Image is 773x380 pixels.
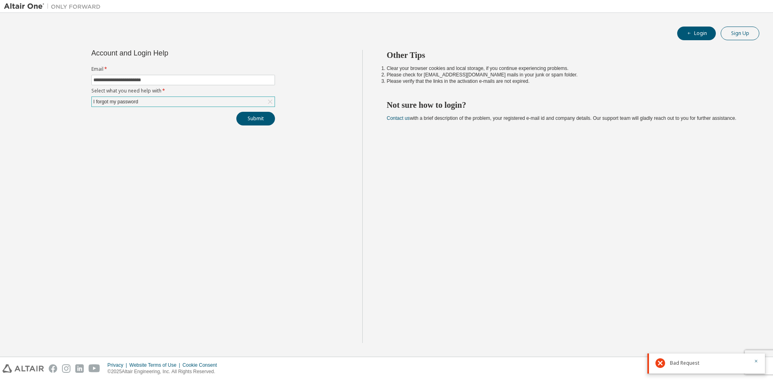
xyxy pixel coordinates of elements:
label: Email [91,66,275,72]
li: Please verify that the links in the activation e-mails are not expired. [387,78,745,84]
li: Please check for [EMAIL_ADDRESS][DOMAIN_NAME] mails in your junk or spam folder. [387,72,745,78]
button: Submit [236,112,275,125]
span: with a brief description of the problem, your registered e-mail id and company details. Our suppo... [387,115,736,121]
label: Select what you need help with [91,88,275,94]
img: linkedin.svg [75,364,84,373]
img: Altair One [4,2,105,10]
img: youtube.svg [89,364,100,373]
span: Bad Request [670,360,699,366]
li: Clear your browser cookies and local storage, if you continue experiencing problems. [387,65,745,72]
div: Privacy [107,362,129,368]
img: altair_logo.svg [2,364,44,373]
div: Cookie Consent [182,362,221,368]
button: Sign Up [721,27,759,40]
div: I forgot my password [92,97,275,107]
a: Contact us [387,115,410,121]
p: © 2025 Altair Engineering, Inc. All Rights Reserved. [107,368,222,375]
img: instagram.svg [62,364,70,373]
h2: Other Tips [387,50,745,60]
div: I forgot my password [92,97,139,106]
div: Account and Login Help [91,50,238,56]
h2: Not sure how to login? [387,100,745,110]
button: Login [677,27,716,40]
div: Website Terms of Use [129,362,182,368]
img: facebook.svg [49,364,57,373]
